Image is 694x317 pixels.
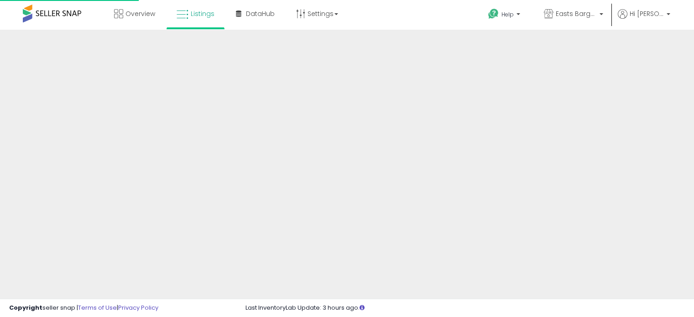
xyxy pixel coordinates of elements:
span: Overview [125,9,155,18]
span: Listings [191,9,214,18]
span: Help [501,11,514,18]
i: Get Help [488,8,499,20]
a: Help [481,1,529,30]
div: seller snap | | [9,304,158,312]
span: Easts Bargains [556,9,597,18]
a: Hi [PERSON_NAME] [618,9,670,30]
span: DataHub [246,9,275,18]
i: Click here to read more about un-synced listings. [360,305,365,311]
div: Last InventoryLab Update: 3 hours ago. [245,304,685,312]
a: Terms of Use [78,303,117,312]
span: Hi [PERSON_NAME] [630,9,664,18]
a: Privacy Policy [118,303,158,312]
strong: Copyright [9,303,42,312]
